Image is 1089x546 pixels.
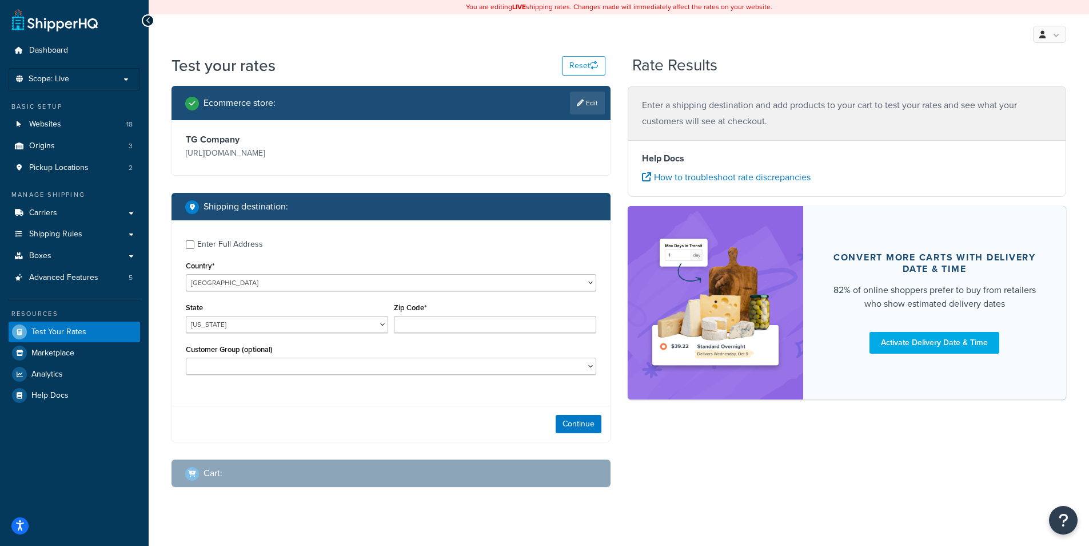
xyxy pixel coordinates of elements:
[642,171,811,184] a: How to troubleshoot rate discrepancies
[9,322,140,342] a: Test Your Rates
[171,54,276,77] h1: Test your rates
[31,327,86,337] span: Test Your Rates
[31,370,63,379] span: Analytics
[642,152,1052,165] h4: Help Docs
[31,349,74,358] span: Marketplace
[186,240,194,249] input: Enter Full Address
[29,273,98,283] span: Advanced Features
[29,230,82,239] span: Shipping Rules
[9,309,140,319] div: Resources
[9,190,140,200] div: Manage Shipping
[831,252,1039,275] div: Convert more carts with delivery date & time
[9,203,140,224] a: Carriers
[29,208,57,218] span: Carriers
[831,283,1039,311] div: 82% of online shoppers prefer to buy from retailers who show estimated delivery dates
[556,415,601,433] button: Continue
[129,141,133,151] span: 3
[869,332,999,354] a: Activate Delivery Date & Time
[186,345,273,354] label: Customer Group (optional)
[9,343,140,363] a: Marketplace
[9,114,140,135] li: Websites
[129,273,133,283] span: 5
[29,74,69,84] span: Scope: Live
[570,92,605,114] a: Edit
[129,163,133,173] span: 2
[1049,506,1078,535] button: Open Resource Center
[9,267,140,288] a: Advanced Features5
[645,223,786,382] img: feature-image-ddt-36eae7f7280da8017bfb280eaccd9c446f90b1fe08728e4019434db127062ab4.png
[204,201,288,212] h2: Shipping destination :
[29,141,55,151] span: Origins
[9,114,140,135] a: Websites18
[186,145,388,161] p: [URL][DOMAIN_NAME]
[9,364,140,385] a: Analytics
[632,57,717,74] h2: Rate Results
[29,120,61,129] span: Websites
[9,102,140,112] div: Basic Setup
[9,40,140,61] a: Dashboard
[29,46,68,56] span: Dashboard
[9,136,140,157] li: Origins
[642,97,1052,129] p: Enter a shipping destination and add products to your cart to test your rates and see what your c...
[186,134,388,145] h3: TG Company
[197,236,263,252] div: Enter Full Address
[394,303,426,312] label: Zip Code*
[186,262,214,270] label: Country*
[126,120,133,129] span: 18
[9,157,140,179] a: Pickup Locations2
[186,303,203,312] label: State
[9,136,140,157] a: Origins3
[9,224,140,245] a: Shipping Rules
[9,157,140,179] li: Pickup Locations
[204,468,222,478] h2: Cart :
[562,56,605,76] button: Reset
[9,385,140,406] a: Help Docs
[29,251,51,261] span: Boxes
[204,98,276,108] h2: Ecommerce store :
[31,391,69,401] span: Help Docs
[512,2,526,12] b: LIVE
[9,267,140,288] li: Advanced Features
[29,163,89,173] span: Pickup Locations
[9,246,140,267] a: Boxes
